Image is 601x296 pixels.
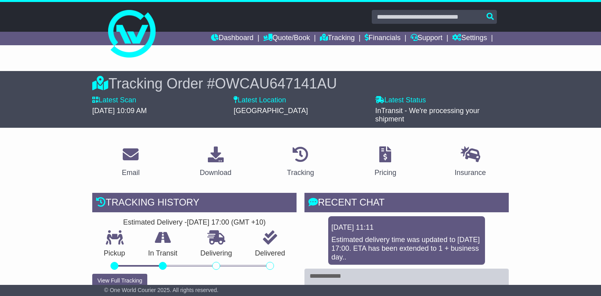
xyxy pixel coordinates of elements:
div: Download [200,167,232,178]
span: © One World Courier 2025. All rights reserved. [104,287,219,293]
span: [GEOGRAPHIC_DATA] [234,107,308,115]
p: In Transit [137,249,189,258]
a: Tracking [282,144,319,181]
a: Quote/Book [263,32,310,45]
div: Estimated delivery time was updated to [DATE] 17:00. ETA has been extended to 1 + business day.. [331,236,482,261]
a: Support [411,32,443,45]
div: RECENT CHAT [304,193,509,214]
p: Delivered [243,249,297,258]
div: Tracking [287,167,314,178]
div: Estimated Delivery - [92,218,297,227]
label: Latest Status [375,96,426,105]
div: Email [122,167,140,178]
div: [DATE] 17:00 (GMT +10) [187,218,266,227]
span: OWCAU647141AU [215,75,337,92]
label: Latest Scan [92,96,136,105]
div: Tracking Order # [92,75,509,92]
span: [DATE] 10:09 AM [92,107,147,115]
a: Settings [452,32,487,45]
a: Tracking [320,32,355,45]
a: Insurance [449,144,491,181]
p: Delivering [189,249,243,258]
a: Email [117,144,145,181]
button: View Full Tracking [92,274,147,288]
a: Download [195,144,237,181]
a: Dashboard [211,32,253,45]
div: Insurance [455,167,486,178]
p: Pickup [92,249,137,258]
div: [DATE] 11:11 [331,223,482,232]
a: Pricing [369,144,401,181]
div: Pricing [375,167,396,178]
div: Tracking history [92,193,297,214]
span: InTransit - We're processing your shipment [375,107,480,123]
a: Financials [365,32,401,45]
label: Latest Location [234,96,286,105]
